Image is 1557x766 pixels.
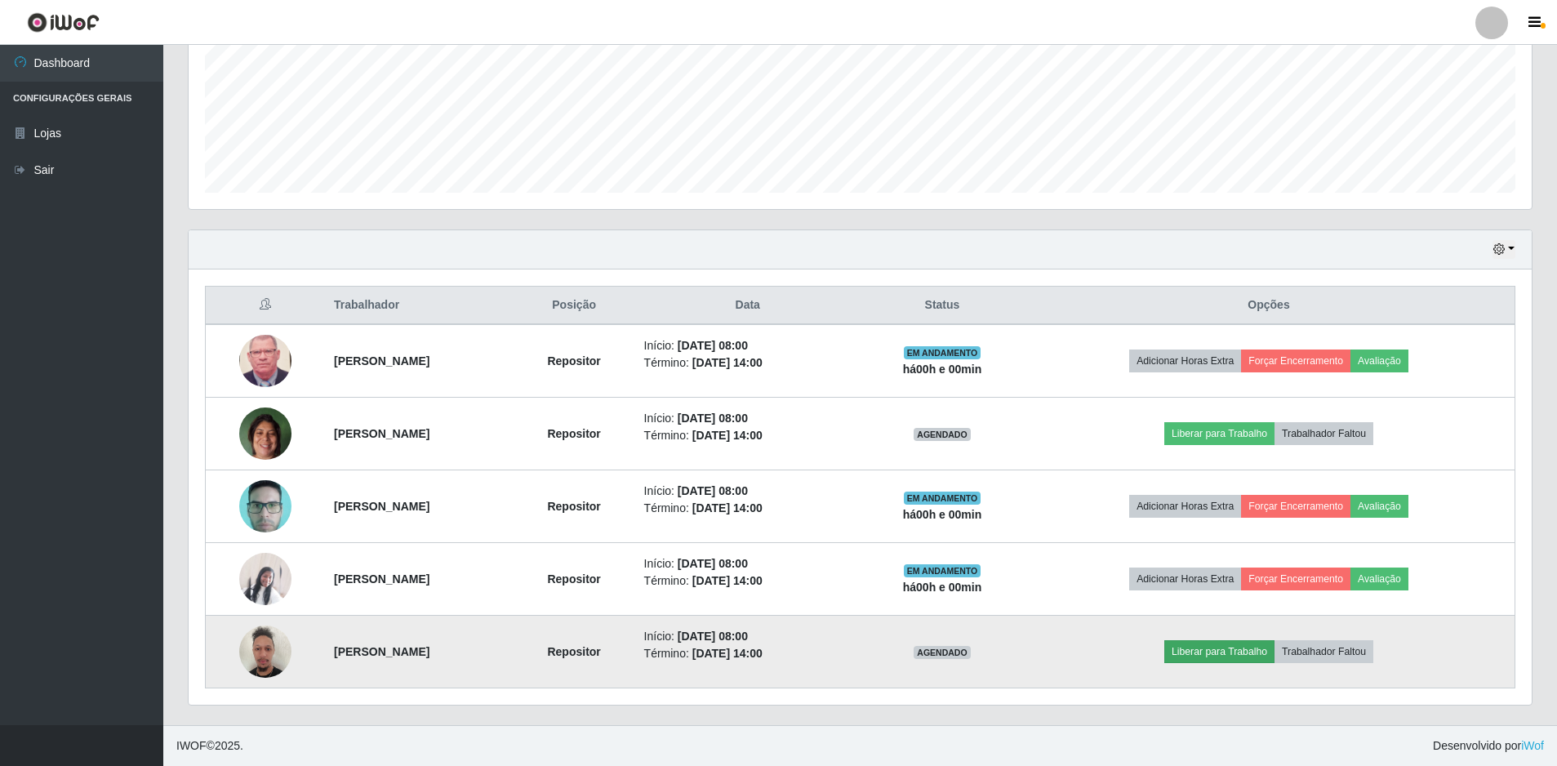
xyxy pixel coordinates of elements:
[547,500,600,513] strong: Repositor
[644,337,852,354] li: Início:
[1129,350,1241,372] button: Adicionar Horas Extra
[903,363,982,376] strong: há 00 h e 00 min
[547,572,600,586] strong: Repositor
[547,645,600,658] strong: Repositor
[1129,495,1241,518] button: Adicionar Horas Extra
[634,287,861,325] th: Data
[644,572,852,590] li: Término:
[1521,739,1544,752] a: iWof
[334,500,429,513] strong: [PERSON_NAME]
[914,428,971,441] span: AGENDADO
[644,410,852,427] li: Início:
[678,412,748,425] time: [DATE] 08:00
[1129,568,1241,590] button: Adicionar Horas Extra
[678,630,748,643] time: [DATE] 08:00
[239,474,291,538] img: 1752163217594.jpeg
[904,346,981,359] span: EM ANDAMENTO
[692,574,763,587] time: [DATE] 14:00
[904,492,981,505] span: EM ANDAMENTO
[692,429,763,442] time: [DATE] 14:00
[176,739,207,752] span: IWOF
[324,287,514,325] th: Trabalhador
[239,617,291,686] img: 1753289887027.jpeg
[1241,495,1350,518] button: Forçar Encerramento
[1350,495,1408,518] button: Avaliação
[644,354,852,372] li: Término:
[644,645,852,662] li: Término:
[903,581,982,594] strong: há 00 h e 00 min
[644,427,852,444] li: Término:
[547,427,600,440] strong: Repositor
[334,427,429,440] strong: [PERSON_NAME]
[692,356,763,369] time: [DATE] 14:00
[1275,640,1373,663] button: Trabalhador Faltou
[678,484,748,497] time: [DATE] 08:00
[1350,350,1408,372] button: Avaliação
[904,564,981,577] span: EM ANDAMENTO
[692,501,763,514] time: [DATE] 14:00
[678,339,748,352] time: [DATE] 08:00
[334,354,429,367] strong: [PERSON_NAME]
[239,399,291,468] img: 1750940552132.jpeg
[861,287,1023,325] th: Status
[334,572,429,586] strong: [PERSON_NAME]
[644,628,852,645] li: Início:
[547,354,600,367] strong: Repositor
[1241,568,1350,590] button: Forçar Encerramento
[1275,422,1373,445] button: Trabalhador Faltou
[1023,287,1515,325] th: Opções
[1350,568,1408,590] button: Avaliação
[1164,640,1275,663] button: Liberar para Trabalho
[644,555,852,572] li: Início:
[1164,422,1275,445] button: Liberar para Trabalho
[239,553,291,605] img: 1751480704015.jpeg
[903,508,982,521] strong: há 00 h e 00 min
[514,287,634,325] th: Posição
[644,483,852,500] li: Início:
[1433,737,1544,755] span: Desenvolvido por
[644,500,852,517] li: Término:
[692,647,763,660] time: [DATE] 14:00
[27,12,100,33] img: CoreUI Logo
[334,645,429,658] strong: [PERSON_NAME]
[678,557,748,570] time: [DATE] 08:00
[239,327,291,395] img: 1750202852235.jpeg
[176,737,243,755] span: © 2025 .
[914,646,971,659] span: AGENDADO
[1241,350,1350,372] button: Forçar Encerramento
